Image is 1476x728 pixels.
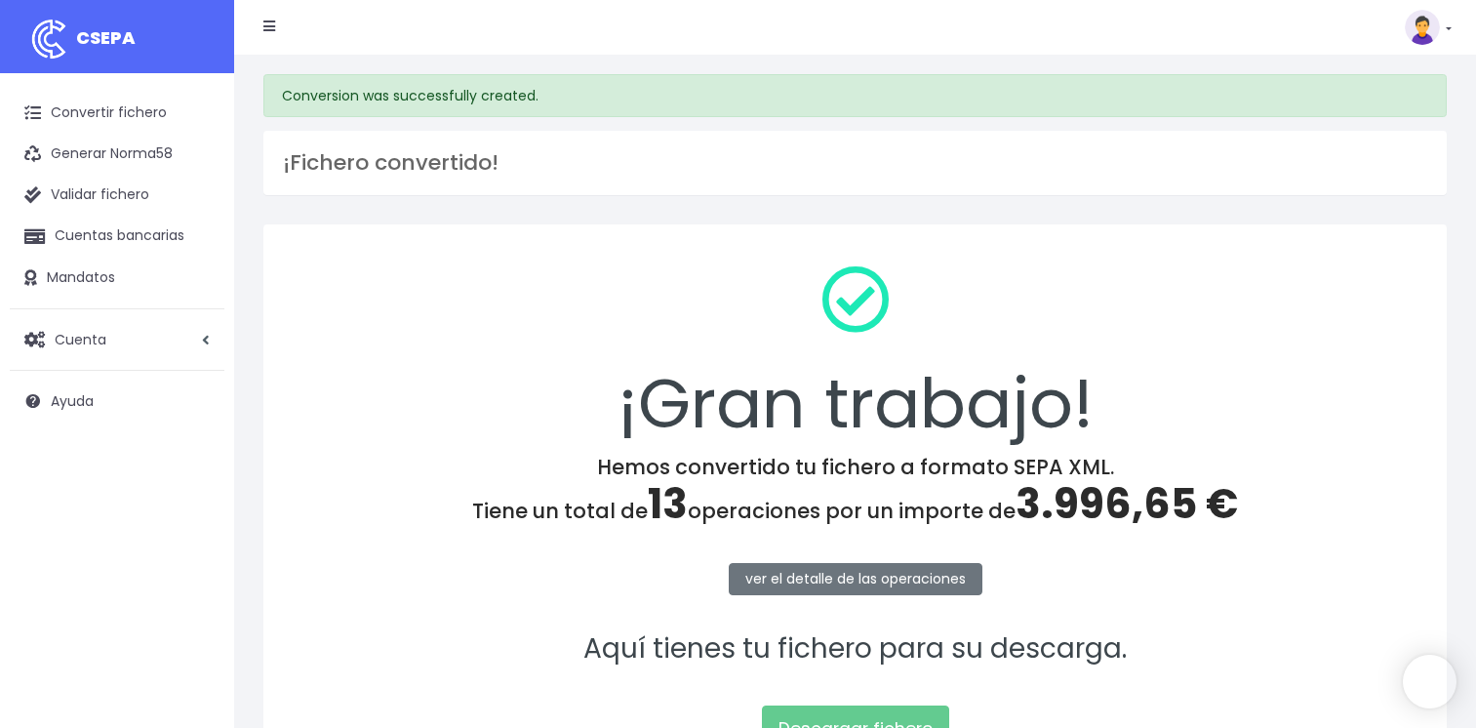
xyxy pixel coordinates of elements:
div: Conversion was successfully created. [263,74,1447,117]
span: 13 [648,475,688,533]
h3: ¡Fichero convertido! [283,150,1427,176]
a: Cuenta [10,319,224,360]
span: CSEPA [76,25,136,50]
a: Convertir fichero [10,93,224,134]
a: Cuentas bancarias [10,216,224,257]
a: Generar Norma58 [10,134,224,175]
a: Mandatos [10,258,224,299]
a: ver el detalle de las operaciones [729,563,982,595]
img: profile [1405,10,1440,45]
a: Ayuda [10,381,224,422]
span: Ayuda [51,391,94,411]
img: logo [24,15,73,63]
span: Cuenta [55,329,106,348]
h4: Hemos convertido tu fichero a formato SEPA XML. Tiene un total de operaciones por un importe de [289,455,1421,529]
a: Validar fichero [10,175,224,216]
p: Aquí tienes tu fichero para su descarga. [289,627,1421,671]
span: 3.996,65 € [1016,475,1238,533]
div: ¡Gran trabajo! [289,250,1421,455]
